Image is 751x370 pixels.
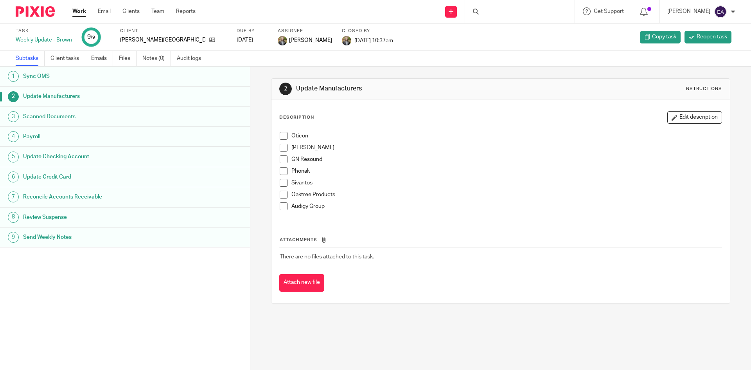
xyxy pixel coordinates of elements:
h1: Update Manufacturers [296,85,517,93]
a: Subtasks [16,51,45,66]
span: Reopen task [697,33,727,41]
h1: Payroll [23,131,169,143]
p: Oticon [291,132,721,140]
label: Assignee [278,28,332,34]
div: 4 [8,131,19,142]
h1: Send Weekly Notes [23,231,169,243]
p: [PERSON_NAME] [291,144,721,152]
p: Sivantos [291,179,721,187]
h1: Update Checking Account [23,151,169,162]
img: Pixie [16,6,55,17]
p: [PERSON_NAME][GEOGRAPHIC_DATA] [120,36,205,44]
div: 8 [8,212,19,223]
span: Copy task [652,33,676,41]
div: 6 [8,171,19,182]
a: Email [98,7,111,15]
div: 2 [279,83,292,95]
p: Phonak [291,167,721,175]
div: 5 [8,152,19,162]
label: Closed by [342,28,393,34]
div: Weekly Update - Brown [16,36,72,44]
span: [PERSON_NAME] [289,36,332,44]
a: Reopen task [685,31,731,43]
button: Attach new file [279,274,324,292]
a: Clients [122,7,140,15]
div: 1 [8,71,19,82]
a: Client tasks [50,51,85,66]
a: Team [151,7,164,15]
a: Copy task [640,31,681,43]
span: [DATE] 10:37am [354,38,393,43]
h1: Update Manufacturers [23,90,169,102]
label: Due by [237,28,268,34]
p: [PERSON_NAME] [667,7,710,15]
h1: Review Suspense [23,211,169,223]
h1: Reconcile Accounts Receivable [23,191,169,203]
small: /9 [91,35,95,40]
div: 2 [8,91,19,102]
a: Files [119,51,137,66]
a: Notes (0) [142,51,171,66]
a: Audit logs [177,51,207,66]
p: Audigy Group [291,202,721,210]
button: Edit description [667,111,722,124]
p: Oaktree Products [291,191,721,199]
label: Client [120,28,227,34]
p: GN Resound [291,155,721,163]
p: Description [279,114,314,121]
h1: Sync OMS [23,70,169,82]
label: Task [16,28,72,34]
a: Emails [91,51,113,66]
img: image.jpg [278,36,287,45]
h1: Update Credit Card [23,171,169,183]
div: Instructions [685,86,722,92]
span: Attachments [280,238,317,242]
h1: Scanned Documents [23,111,169,123]
a: Reports [176,7,196,15]
div: [DATE] [237,36,268,44]
div: 9 [8,232,19,243]
div: 3 [8,111,19,122]
a: Work [72,7,86,15]
img: image.jpg [342,36,351,45]
div: 7 [8,191,19,202]
span: Get Support [594,9,624,14]
div: 9 [87,32,95,42]
span: There are no files attached to this task. [280,254,374,260]
img: svg%3E [714,5,727,18]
